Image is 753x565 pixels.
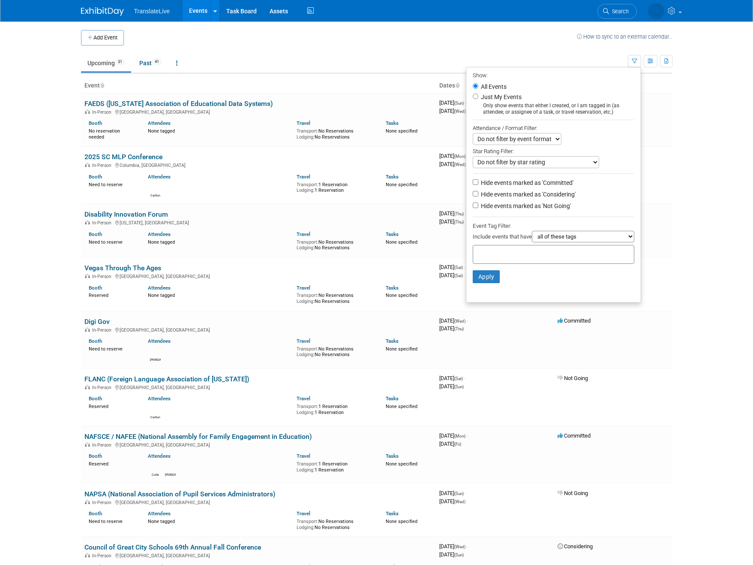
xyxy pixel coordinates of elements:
[297,285,310,291] a: Travel
[148,231,171,237] a: Attendees
[454,211,464,216] span: (Thu)
[455,82,459,89] a: Sort by Start Date
[577,33,672,40] a: How to sync to an external calendar...
[84,499,432,505] div: [GEOGRAPHIC_DATA], [GEOGRAPHIC_DATA]
[89,402,135,410] div: Reserved
[89,453,102,459] a: Booth
[439,153,468,159] span: [DATE]
[297,410,315,415] span: Lodging:
[84,272,432,279] div: [GEOGRAPHIC_DATA], [GEOGRAPHIC_DATA]
[85,500,90,504] img: In-Person Event
[436,79,554,93] th: Dates
[84,210,168,218] a: Disability Innovation Forum
[297,519,318,524] span: Transport:
[439,264,465,270] span: [DATE]
[297,239,318,245] span: Transport:
[479,202,571,210] label: Hide events marked as 'Not Going'
[84,108,432,115] div: [GEOGRAPHIC_DATA], [GEOGRAPHIC_DATA]
[85,220,90,224] img: In-Person Event
[454,265,463,270] span: (Sat)
[84,375,249,383] a: FLANC (Foreign Language Association of [US_STATE])
[454,491,464,496] span: (Sun)
[479,93,522,101] label: Just My Events
[464,375,465,381] span: -
[648,3,664,19] img: Becky Copeland
[454,273,463,278] span: (Sat)
[148,174,171,180] a: Attendees
[92,220,114,226] span: In-Person
[81,30,124,45] button: Add Event
[464,264,465,270] span: -
[100,82,104,89] a: Sort by Event Name
[439,498,465,505] span: [DATE]
[89,459,135,467] div: Reserved
[297,291,373,304] div: No Reservations No Reservations
[439,490,466,496] span: [DATE]
[386,182,417,187] span: None specified
[297,128,318,134] span: Transport:
[386,285,399,291] a: Tasks
[473,221,634,231] div: Event Tag Filter:
[386,120,399,126] a: Tasks
[467,317,468,324] span: -
[89,174,102,180] a: Booth
[92,385,114,390] span: In-Person
[297,511,310,517] a: Travel
[473,231,634,245] div: Include events that have
[84,490,276,498] a: NAPSA (National Association of Pupil Services Administrators)
[89,120,102,126] a: Booth
[297,238,373,251] div: No Reservations No Reservations
[150,462,161,472] img: Colte Swift
[439,210,466,217] span: [DATE]
[92,163,114,168] span: In-Person
[454,553,464,557] span: (Sun)
[473,69,634,80] div: Show:
[297,127,373,140] div: No Reservations No Reservations
[297,182,318,187] span: Transport:
[558,317,591,324] span: Committed
[84,264,161,272] a: Vegas Through The Ages
[297,187,315,193] span: Lodging:
[473,103,634,115] div: Only show events that either I created, or I am tagged in (as attendee, or assignee of a task, or...
[454,434,465,438] span: (Mon)
[148,285,171,291] a: Attendees
[89,517,135,525] div: Need to reserve
[85,327,90,332] img: In-Person Event
[454,499,465,504] span: (Wed)
[297,134,315,140] span: Lodging:
[558,543,593,550] span: Considering
[150,347,161,357] img: Becky Copeland
[150,404,161,414] img: Carlton Irvis
[89,396,102,402] a: Booth
[150,357,161,362] div: Becky Copeland
[92,327,114,333] span: In-Person
[148,127,290,134] div: None tagged
[148,238,290,245] div: None tagged
[297,467,315,473] span: Lodging:
[467,432,468,439] span: -
[85,442,90,447] img: In-Person Event
[92,274,114,279] span: In-Person
[148,291,290,299] div: None tagged
[84,153,162,161] a: 2025 SC MLP Conference
[92,109,114,115] span: In-Person
[386,396,399,402] a: Tasks
[84,100,273,108] a: FAEDS ([US_STATE] Association of Educational Data Systems)
[473,270,500,283] button: Apply
[84,552,432,559] div: [GEOGRAPHIC_DATA], [GEOGRAPHIC_DATA]
[386,519,417,524] span: None specified
[439,383,464,390] span: [DATE]
[465,490,466,496] span: -
[558,432,591,439] span: Committed
[148,396,171,402] a: Attendees
[81,7,124,16] img: ExhibitDay
[92,553,114,559] span: In-Person
[454,220,464,224] span: (Thu)
[84,543,261,551] a: Council of Great City Schools 69th Annual Fall Conference
[558,490,588,496] span: Not Going
[297,402,373,415] div: 1 Reservation 1 Reservation
[454,319,465,323] span: (Wed)
[454,442,461,447] span: (Fri)
[85,109,90,114] img: In-Person Event
[89,285,102,291] a: Booth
